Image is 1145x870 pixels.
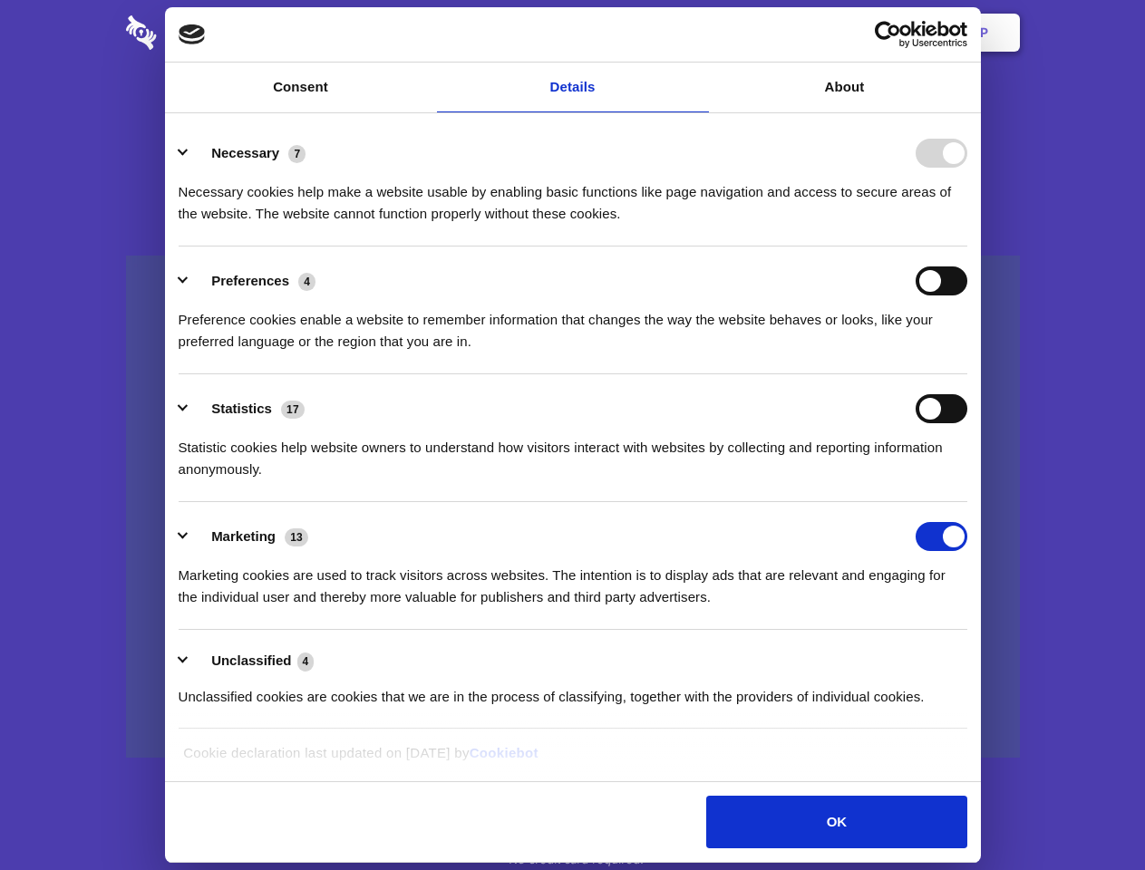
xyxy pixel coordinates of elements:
span: 13 [285,528,308,546]
div: Statistic cookies help website owners to understand how visitors interact with websites by collec... [179,423,967,480]
div: Cookie declaration last updated on [DATE] by [170,742,975,778]
button: OK [706,796,966,848]
div: Marketing cookies are used to track visitors across websites. The intention is to display ads tha... [179,551,967,608]
a: Contact [735,5,819,61]
div: Unclassified cookies are cookies that we are in the process of classifying, together with the pro... [179,672,967,708]
a: Pricing [532,5,611,61]
button: Statistics (17) [179,394,316,423]
button: Necessary (7) [179,139,317,168]
h1: Eliminate Slack Data Loss. [126,82,1020,147]
a: Details [437,63,709,112]
div: Necessary cookies help make a website usable by enabling basic functions like page navigation and... [179,168,967,225]
a: Login [822,5,901,61]
label: Necessary [211,145,279,160]
button: Marketing (13) [179,522,320,551]
label: Preferences [211,273,289,288]
iframe: Drift Widget Chat Controller [1054,779,1123,848]
button: Unclassified (4) [179,650,325,672]
span: 4 [298,273,315,291]
img: logo-wordmark-white-trans-d4663122ce5f474addd5e946df7df03e33cb6a1c49d2221995e7729f52c070b2.svg [126,15,281,50]
a: Usercentrics Cookiebot - opens in a new window [809,21,967,48]
span: 4 [297,652,315,671]
img: logo [179,24,206,44]
div: Preference cookies enable a website to remember information that changes the way the website beha... [179,295,967,353]
label: Marketing [211,528,276,544]
span: 7 [288,145,306,163]
span: 17 [281,401,305,419]
a: Wistia video thumbnail [126,256,1020,759]
label: Statistics [211,401,272,416]
a: About [709,63,981,112]
button: Preferences (4) [179,266,327,295]
h4: Auto-redaction of sensitive data, encrypted data sharing and self-destructing private chats. Shar... [126,165,1020,225]
a: Consent [165,63,437,112]
a: Cookiebot [470,745,539,760]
